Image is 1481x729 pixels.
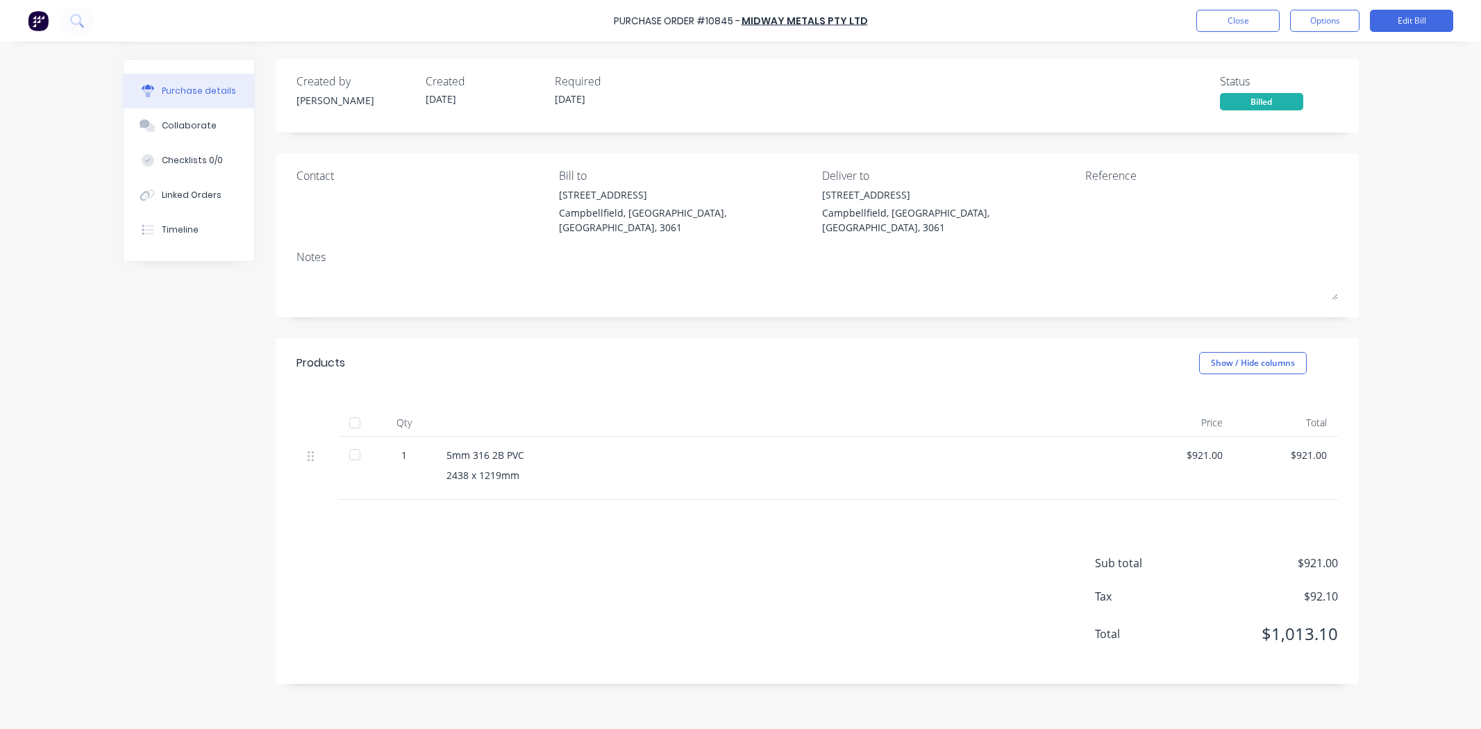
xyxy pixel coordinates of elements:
[162,154,223,167] div: Checklists 0/0
[124,143,254,178] button: Checklists 0/0
[1199,588,1338,605] span: $92.10
[822,187,1075,202] div: [STREET_ADDRESS]
[1220,93,1303,110] div: Billed
[162,189,221,201] div: Linked Orders
[28,10,49,31] img: Factory
[1095,626,1199,642] span: Total
[1141,448,1223,462] div: $921.00
[124,74,254,108] button: Purchase details
[124,108,254,143] button: Collaborate
[296,167,549,184] div: Contact
[1434,682,1467,715] iframe: Intercom live chat
[124,212,254,247] button: Timeline
[559,167,812,184] div: Bill to
[822,206,1075,235] div: Campbellfield, [GEOGRAPHIC_DATA], [GEOGRAPHIC_DATA], 3061
[1220,73,1338,90] div: Status
[162,85,236,97] div: Purchase details
[296,73,415,90] div: Created by
[614,14,740,28] div: Purchase Order #10845 -
[384,448,424,462] div: 1
[822,167,1075,184] div: Deliver to
[1130,409,1234,437] div: Price
[446,468,1119,483] div: 2438 x 1219mm
[124,178,254,212] button: Linked Orders
[1199,621,1338,646] span: $1,013.10
[162,224,199,236] div: Timeline
[1290,10,1359,32] button: Options
[1095,588,1199,605] span: Tax
[296,249,1338,265] div: Notes
[555,73,673,90] div: Required
[446,448,1119,462] div: 5mm 316 2B PVC
[1199,555,1338,571] span: $921.00
[426,73,544,90] div: Created
[373,409,435,437] div: Qty
[559,187,812,202] div: [STREET_ADDRESS]
[1245,448,1327,462] div: $921.00
[1095,555,1199,571] span: Sub total
[1234,409,1338,437] div: Total
[296,355,345,371] div: Products
[296,93,415,108] div: [PERSON_NAME]
[559,206,812,235] div: Campbellfield, [GEOGRAPHIC_DATA], [GEOGRAPHIC_DATA], 3061
[1370,10,1453,32] button: Edit Bill
[1199,352,1307,374] button: Show / Hide columns
[1196,10,1280,32] button: Close
[1085,167,1338,184] div: Reference
[162,119,217,132] div: Collaborate
[742,14,868,28] a: Midway Metals Pty Ltd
